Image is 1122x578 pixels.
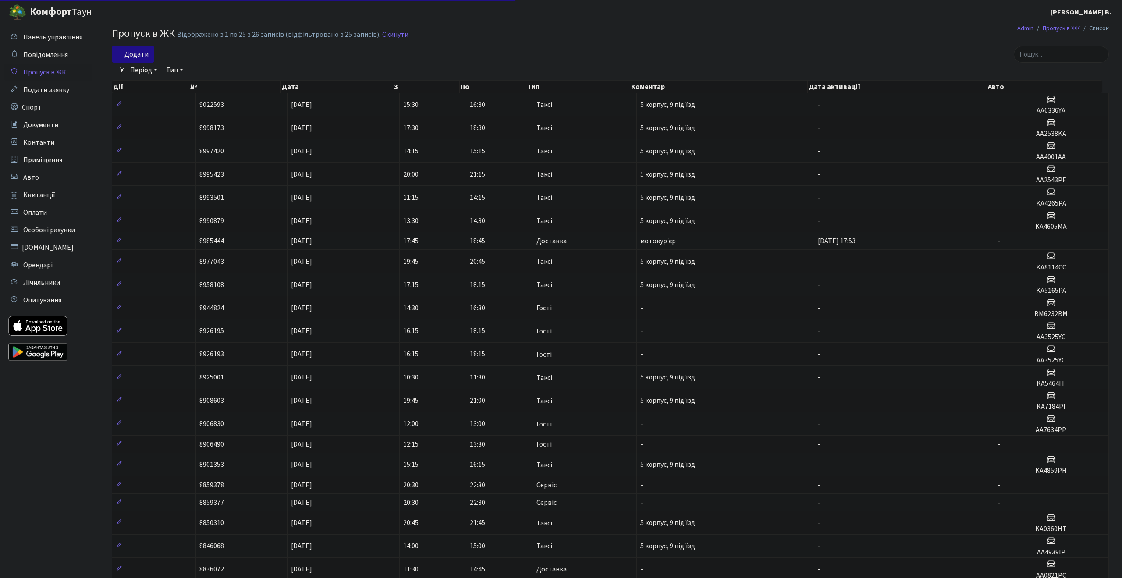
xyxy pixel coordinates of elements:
span: - [818,146,820,156]
span: 5 корпус, 9 під'їзд [640,460,695,470]
h5: AA2543PE [998,176,1105,184]
span: 8908603 [199,396,224,406]
span: 5 корпус, 9 під'їзд [640,373,695,383]
span: - [640,303,643,313]
a: Особові рахунки [4,221,92,239]
span: 5 корпус, 9 під'їзд [640,123,695,133]
span: [DATE] 17:53 [818,236,856,246]
span: Таксі [536,101,552,108]
span: 16:15 [403,326,419,336]
span: Опитування [23,295,61,305]
span: 15:00 [470,541,485,551]
span: Лічильники [23,278,60,287]
span: Таксі [536,217,552,224]
a: Лічильники [4,274,92,291]
div: Відображено з 1 по 25 з 26 записів (відфільтровано з 25 записів). [177,31,380,39]
span: Доставка [536,238,567,245]
a: Подати заявку [4,81,92,99]
span: - [998,498,1000,507]
span: Таун [30,5,92,20]
a: Admin [1017,24,1033,33]
span: Авто [23,173,39,182]
span: 12:15 [403,440,419,449]
span: 18:45 [470,236,485,246]
span: - [818,100,820,110]
span: 13:00 [470,419,485,429]
th: № [189,81,281,93]
a: Пропуск в ЖК [1043,24,1080,33]
span: 20:45 [470,257,485,266]
span: [DATE] [291,480,312,490]
span: Гості [536,421,552,428]
h5: KA5165PA [998,287,1105,295]
h5: KA4265PA [998,199,1105,208]
span: 17:45 [403,236,419,246]
span: Таксі [536,397,552,404]
span: - [818,480,820,490]
span: 20:30 [403,498,419,507]
span: Таксі [536,520,552,527]
a: Контакти [4,134,92,151]
span: 8958108 [199,280,224,290]
li: Список [1080,24,1109,33]
span: [DATE] [291,303,312,313]
span: - [818,440,820,449]
span: 8926195 [199,326,224,336]
span: Таксі [536,281,552,288]
a: [PERSON_NAME] В. [1051,7,1111,18]
span: 14:15 [470,193,485,202]
span: Таксі [536,171,552,178]
span: Приміщення [23,155,62,165]
span: Подати заявку [23,85,69,95]
span: [DATE] [291,541,312,551]
span: Панель управління [23,32,82,42]
span: 15:15 [470,146,485,156]
th: Дата активації [808,81,987,93]
span: 11:30 [403,564,419,574]
span: [DATE] [291,326,312,336]
a: Документи [4,116,92,134]
span: [DATE] [291,236,312,246]
span: 16:30 [470,100,485,110]
span: - [818,564,820,574]
a: Повідомлення [4,46,92,64]
span: [DATE] [291,396,312,406]
h5: ВМ6232ВМ [998,310,1105,318]
span: - [998,480,1000,490]
a: [DOMAIN_NAME] [4,239,92,256]
a: Скинути [382,31,408,39]
span: Гості [536,351,552,358]
a: Додати [112,46,154,63]
th: Коментар [630,81,808,93]
span: - [640,350,643,359]
span: [DATE] [291,373,312,383]
h5: AA4939IP [998,548,1105,557]
span: - [818,373,820,383]
span: - [998,440,1000,449]
a: Спорт [4,99,92,116]
span: Таксі [536,148,552,155]
span: - [640,480,643,490]
a: Період [127,63,161,78]
span: Таксі [536,194,552,201]
th: Авто [987,81,1102,93]
span: 5 корпус, 9 під'їзд [640,396,695,406]
span: 13:30 [403,216,419,226]
span: - [998,236,1000,246]
span: - [640,440,643,449]
b: Комфорт [30,5,72,19]
span: - [818,123,820,133]
span: - [818,460,820,470]
span: 18:15 [470,280,485,290]
span: 5 корпус, 9 під'їзд [640,193,695,202]
span: - [818,350,820,359]
span: 16:15 [470,460,485,470]
span: Гості [536,305,552,312]
span: - [640,419,643,429]
th: Тип [526,81,630,93]
img: logo.png [9,4,26,21]
span: 17:30 [403,123,419,133]
span: 5 корпус, 9 під'їзд [640,170,695,179]
span: 8906830 [199,419,224,429]
span: 8859377 [199,498,224,507]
